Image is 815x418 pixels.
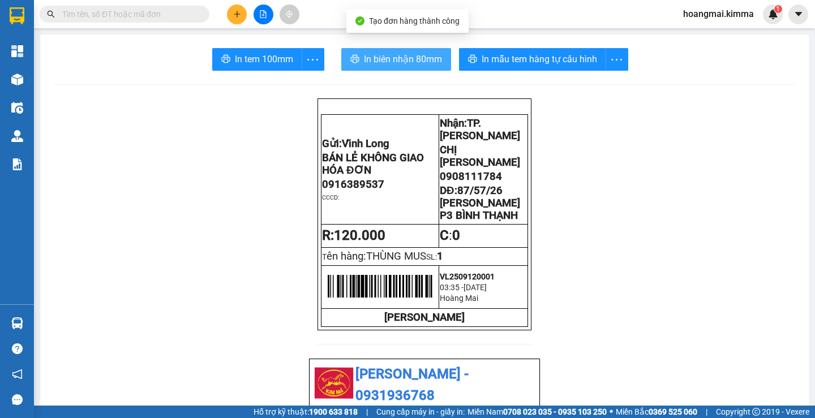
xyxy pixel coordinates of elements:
span: plus [233,10,241,18]
span: 0916389537 [322,178,384,191]
span: 1 [776,5,780,13]
span: Hỗ trợ kỹ thuật: [254,406,358,418]
span: DĐ: [440,184,520,222]
span: Vĩnh Long [342,137,389,150]
span: | [366,406,368,418]
span: | [706,406,707,418]
li: [PERSON_NAME] - 0931936768 [314,364,535,406]
img: warehouse-icon [11,74,23,85]
span: 0 [452,227,460,243]
strong: [PERSON_NAME] [384,311,465,324]
span: Gửi: [322,137,389,150]
span: In biên nhận 80mm [364,52,442,66]
img: warehouse-icon [11,317,23,329]
span: 03:35 - [440,283,464,292]
span: Miền Bắc [616,406,697,418]
span: question-circle [12,343,23,354]
span: printer [221,54,230,65]
span: VL2509120001 [440,272,495,281]
span: more [606,53,628,67]
button: file-add [254,5,273,24]
strong: R: [322,227,385,243]
strong: C [440,227,449,243]
span: THÙNG MUS [366,250,426,262]
span: Nhận: [440,117,520,142]
span: Miền Nam [467,406,607,418]
button: printerIn biên nhận 80mm [341,48,451,71]
span: 120.000 [334,227,385,243]
span: CCCD: [322,194,340,201]
span: Cung cấp máy in - giấy in: [376,406,465,418]
span: search [47,10,55,18]
span: CHỊ [PERSON_NAME] [440,144,520,169]
span: 0908111784 [440,170,502,183]
span: check-circle [355,16,364,25]
span: T [322,252,426,261]
strong: 0369 525 060 [649,407,697,416]
span: 1 [437,250,443,262]
button: plus [227,5,247,24]
button: more [606,48,628,71]
span: more [302,53,324,67]
span: copyright [752,408,760,416]
img: solution-icon [11,158,23,170]
img: logo-vxr [10,7,24,24]
span: file-add [259,10,267,18]
sup: 1 [774,5,782,13]
img: icon-new-feature [768,9,778,19]
span: message [12,394,23,405]
span: In mẫu tem hàng tự cấu hình [482,52,597,66]
span: SL: [426,252,437,261]
img: logo.jpg [314,364,354,403]
span: In tem 100mm [235,52,293,66]
input: Tìm tên, số ĐT hoặc mã đơn [62,8,196,20]
button: more [302,48,324,71]
img: dashboard-icon [11,45,23,57]
span: hoangmai.kimma [674,7,763,21]
span: Hoàng Mai [440,294,478,303]
button: aim [280,5,299,24]
span: caret-down [793,9,804,19]
span: BÁN LẺ KHÔNG GIAO HÓA ĐƠN [322,152,424,176]
strong: 1900 633 818 [309,407,358,416]
button: printerIn tem 100mm [212,48,302,71]
img: warehouse-icon [11,130,23,142]
span: notification [12,369,23,380]
span: 87/57/26 [PERSON_NAME] P3 BÌNH THẠNH [440,184,520,222]
img: warehouse-icon [11,102,23,114]
span: ⚪️ [610,410,613,414]
span: printer [468,54,477,65]
button: caret-down [788,5,808,24]
span: [DATE] [464,283,487,292]
span: Tạo đơn hàng thành công [369,16,460,25]
strong: 0708 023 035 - 0935 103 250 [503,407,607,416]
span: ên hàng: [327,250,426,262]
span: aim [285,10,293,18]
span: printer [350,54,359,65]
button: printerIn mẫu tem hàng tự cấu hình [459,48,606,71]
span: : [440,227,460,243]
span: TP. [PERSON_NAME] [440,117,520,142]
